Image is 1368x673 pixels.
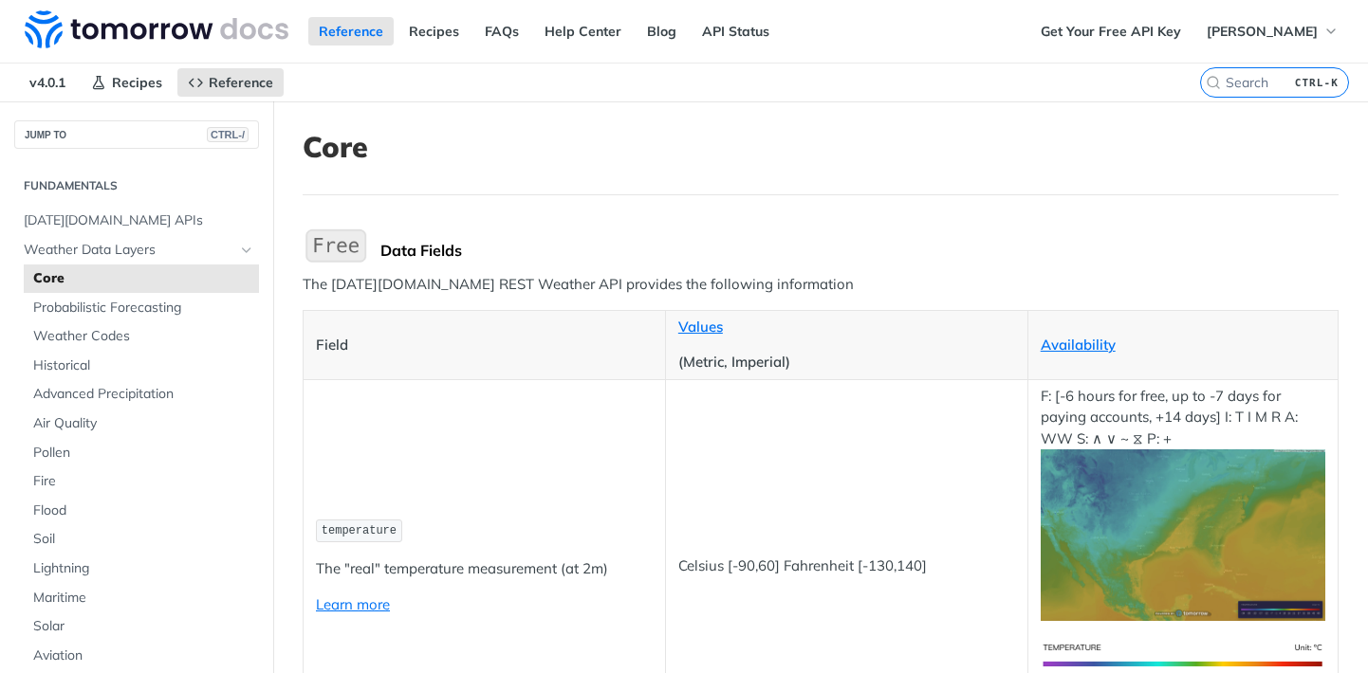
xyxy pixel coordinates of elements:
[24,409,259,438] a: Air Quality
[24,264,259,293] a: Core
[322,524,397,537] span: temperature
[24,294,259,322] a: Probabilistic Forecasting
[14,177,259,194] h2: Fundamentals
[33,444,254,463] span: Pollen
[33,414,254,433] span: Air Quality
[33,269,254,288] span: Core
[33,327,254,346] span: Weather Codes
[24,497,259,525] a: Flood
[33,356,254,375] span: Historical
[14,120,259,149] button: JUMP TOCTRL-/
[207,127,249,142] span: CTRL-/
[1041,652,1325,670] span: Expand image
[33,646,254,665] span: Aviation
[24,322,259,351] a: Weather Codes
[81,68,173,97] a: Recipes
[678,318,723,336] a: Values
[112,74,162,91] span: Recipes
[33,559,254,578] span: Lightning
[1207,23,1318,40] span: [PERSON_NAME]
[24,612,259,641] a: Solar
[692,17,780,45] a: API Status
[33,385,254,404] span: Advanced Precipitation
[1030,17,1192,45] a: Get Your Free API Key
[316,595,390,613] a: Learn more
[25,10,288,48] img: Tomorrow.io Weather API Docs
[24,555,259,583] a: Lightning
[474,17,529,45] a: FAQs
[33,530,254,549] span: Soil
[14,236,259,264] a: Weather Data LayersHide subpages for Weather Data Layers
[380,241,1339,260] div: Data Fields
[24,584,259,612] a: Maritime
[24,525,259,554] a: Soil
[1196,17,1349,45] button: [PERSON_NAME]
[14,207,259,235] a: [DATE][DOMAIN_NAME] APIs
[1041,524,1325,542] span: Expand image
[308,17,394,45] a: Reference
[24,211,254,230] span: [DATE][DOMAIN_NAME] APIs
[33,617,254,636] span: Solar
[33,589,254,608] span: Maritime
[239,243,254,258] button: Hide subpages for Weather Data Layers
[534,17,632,45] a: Help Center
[303,130,1339,164] h1: Core
[33,501,254,520] span: Flood
[398,17,470,45] a: Recipes
[33,299,254,318] span: Probabilistic Forecasting
[1041,386,1325,621] p: F: [-6 hours for free, up to -7 days for paying accounts, +14 days] I: T I M R A: WW S: ∧ ∨ ~ ⧖ P: +
[177,68,284,97] a: Reference
[1206,75,1221,90] svg: Search
[24,352,259,380] a: Historical
[316,335,653,356] p: Field
[303,274,1339,296] p: The [DATE][DOMAIN_NAME] REST Weather API provides the following information
[209,74,273,91] span: Reference
[678,555,1015,577] p: Celsius [-90,60] Fahrenheit [-130,140]
[24,642,259,670] a: Aviation
[24,467,259,496] a: Fire
[19,68,76,97] span: v4.0.1
[24,380,259,409] a: Advanced Precipitation
[24,241,234,260] span: Weather Data Layers
[33,472,254,491] span: Fire
[678,352,1015,373] p: (Metric, Imperial)
[1290,73,1343,92] kbd: CTRL-K
[24,439,259,467] a: Pollen
[316,558,653,580] p: The "real" temperature measurement (at 2m)
[1041,336,1116,354] a: Availability
[637,17,687,45] a: Blog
